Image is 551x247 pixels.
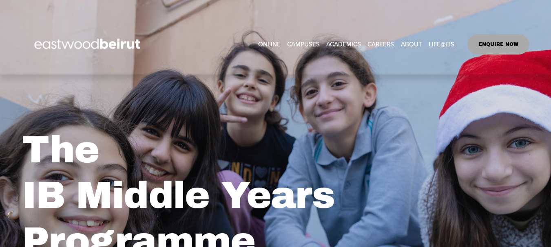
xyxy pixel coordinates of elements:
a: folder dropdown [287,38,320,50]
span: CAMPUSES [287,39,320,50]
span: ABOUT [401,39,422,50]
a: ONLINE [258,38,281,50]
a: folder dropdown [401,38,422,50]
a: folder dropdown [429,38,454,50]
a: folder dropdown [326,38,361,50]
img: EastwoodIS Global Site [22,24,155,65]
a: CAREERS [367,38,394,50]
span: ACADEMICS [326,39,361,50]
a: ENQUIRE NOW [467,34,529,55]
span: LIFE@EIS [429,39,454,50]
